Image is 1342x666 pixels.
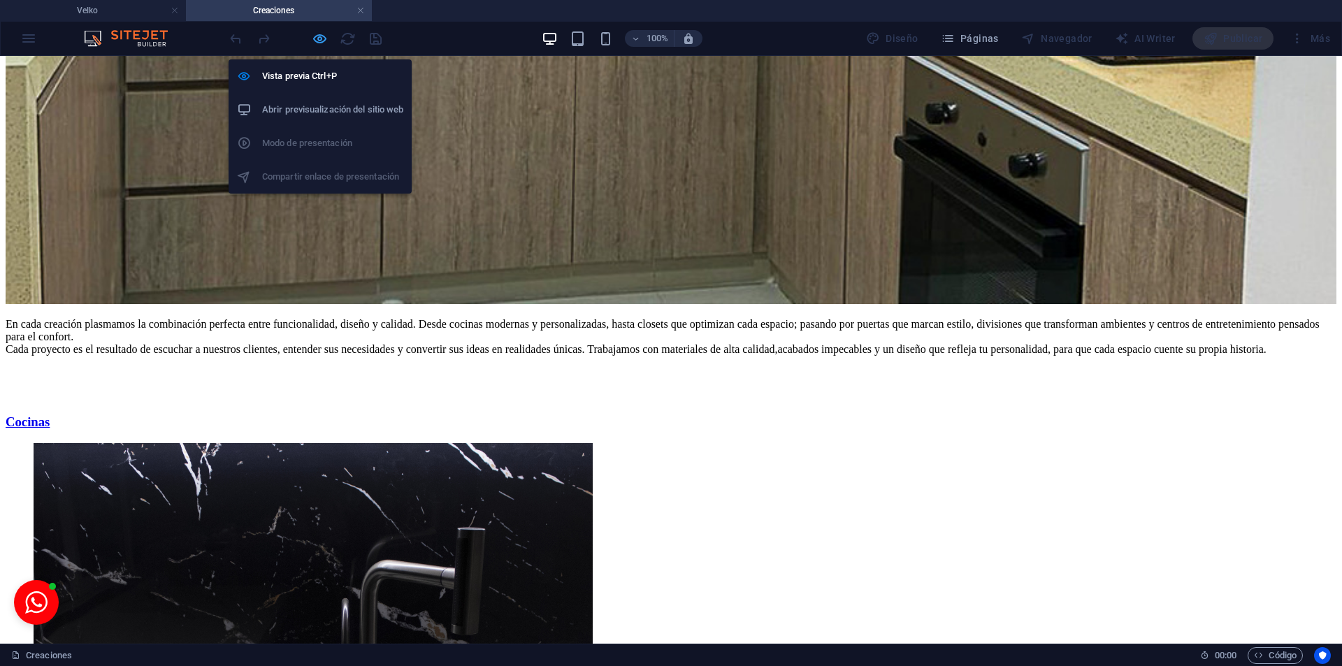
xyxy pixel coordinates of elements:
[941,31,999,45] span: Páginas
[935,27,1004,50] button: Páginas
[625,30,674,47] button: 100%
[1200,647,1237,664] h6: Tiempo de la sesión
[262,68,403,85] h6: Vista previa Ctrl+P
[1215,647,1236,664] span: 00 00
[80,30,185,47] img: Editor Logo
[860,27,924,50] div: Diseño (Ctrl+Alt+Y)
[646,30,668,47] h6: 100%
[682,32,695,45] i: Al redimensionar, ajustar el nivel de zoom automáticamente para ajustarse al dispositivo elegido.
[11,647,72,664] a: Haz clic para cancelar la selección y doble clic para abrir páginas
[186,3,372,18] h4: Creaciones
[1248,647,1303,664] button: Código
[6,262,1336,300] p: En cada creación plasmamos la combinación perfecta entre funcionalidad, diseño y calidad. Desde c...
[1254,647,1297,664] span: Código
[1225,650,1227,660] span: :
[6,359,50,373] a: Trigger 1
[14,524,59,569] button: Open chat window
[1314,647,1331,664] button: Usercentrics
[262,101,403,118] h6: Abrir previsualización del sitio web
